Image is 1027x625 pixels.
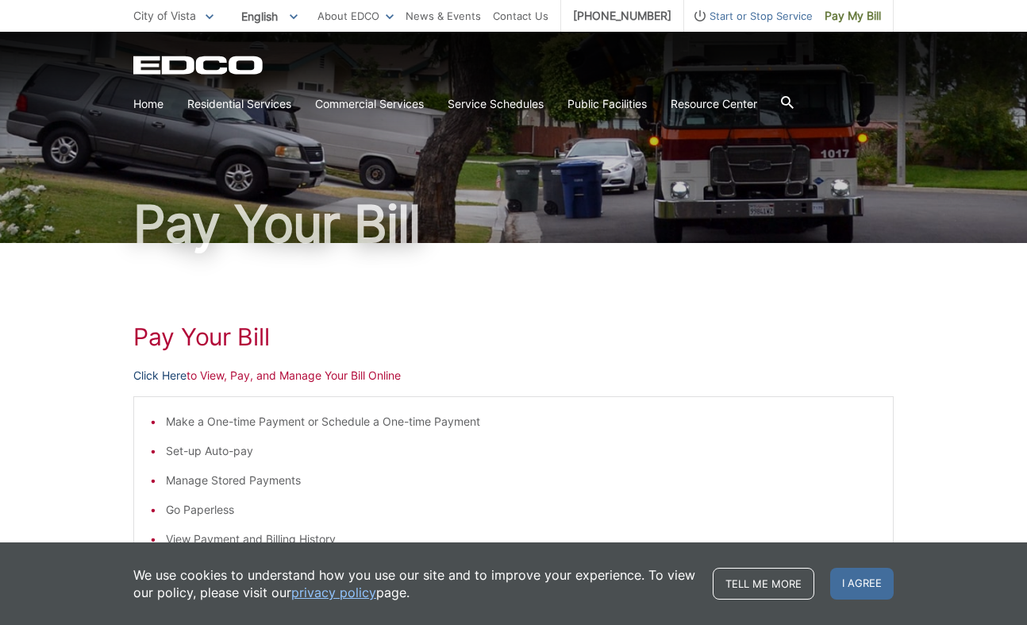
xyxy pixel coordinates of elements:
[133,9,196,22] span: City of Vista
[671,95,757,113] a: Resource Center
[315,95,424,113] a: Commercial Services
[166,442,877,460] li: Set-up Auto-pay
[166,530,877,548] li: View Payment and Billing History
[187,95,291,113] a: Residential Services
[291,584,376,601] a: privacy policy
[567,95,647,113] a: Public Facilities
[229,3,310,29] span: English
[166,413,877,430] li: Make a One-time Payment or Schedule a One-time Payment
[133,322,894,351] h1: Pay Your Bill
[317,7,394,25] a: About EDCO
[166,472,877,489] li: Manage Stored Payments
[133,367,187,384] a: Click Here
[133,566,697,601] p: We use cookies to understand how you use our site and to improve your experience. To view our pol...
[133,367,894,384] p: to View, Pay, and Manage Your Bill Online
[448,95,544,113] a: Service Schedules
[133,56,265,75] a: EDCD logo. Return to the homepage.
[133,95,163,113] a: Home
[713,568,814,600] a: Tell me more
[493,7,548,25] a: Contact Us
[406,7,481,25] a: News & Events
[133,199,894,249] h1: Pay Your Bill
[825,7,881,25] span: Pay My Bill
[166,501,877,519] li: Go Paperless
